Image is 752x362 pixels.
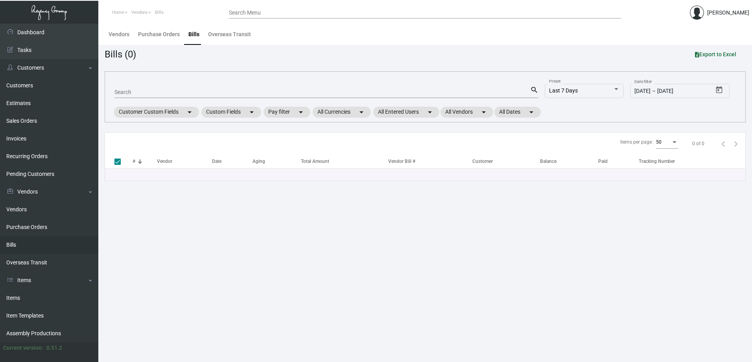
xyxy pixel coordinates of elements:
[3,344,43,352] div: Current version:
[713,84,726,96] button: Open calendar
[656,140,678,145] mat-select: Items per page:
[657,88,695,94] input: End date
[46,344,62,352] div: 0.51.2
[188,30,199,39] div: Bills
[185,107,194,117] mat-icon: arrow_drop_down
[620,139,653,146] div: Items per page:
[639,158,675,165] div: Tracking Number
[357,107,366,117] mat-icon: arrow_drop_down
[157,158,212,165] div: Vendor
[549,87,578,94] span: Last 7 Days
[212,158,253,165] div: Date
[717,137,730,150] button: Previous page
[264,107,310,118] mat-chip: Pay filter
[639,158,745,165] div: Tracking Number
[530,85,538,95] mat-icon: search
[690,6,704,20] img: admin@bootstrapmaster.com
[114,107,199,118] mat-chip: Customer Custom Fields
[112,10,124,15] span: Home
[692,140,704,147] div: 0 of 0
[155,10,164,15] span: Bills
[695,51,736,57] span: Export to Excel
[656,139,662,145] span: 50
[707,9,749,17] div: [PERSON_NAME]
[212,158,221,165] div: Date
[301,158,329,165] div: Total Amount
[425,107,435,117] mat-icon: arrow_drop_down
[296,107,306,117] mat-icon: arrow_drop_down
[247,107,256,117] mat-icon: arrow_drop_down
[201,107,261,118] mat-chip: Custom Fields
[527,107,536,117] mat-icon: arrow_drop_down
[301,158,388,165] div: Total Amount
[157,158,172,165] div: Vendor
[253,158,301,165] div: Aging
[133,158,135,165] div: #
[730,137,742,150] button: Next page
[472,158,540,165] div: Customer
[109,30,129,39] div: Vendors
[208,30,251,39] div: Overseas Transit
[479,107,488,117] mat-icon: arrow_drop_down
[652,88,656,94] span: –
[253,158,265,165] div: Aging
[598,158,639,165] div: Paid
[388,158,472,165] div: Vendor Bill #
[388,158,415,165] div: Vendor Bill #
[373,107,439,118] mat-chip: All Entered Users
[540,158,557,165] div: Balance
[689,47,743,61] button: Export to Excel
[634,88,651,94] input: Start date
[131,10,147,15] span: Vendors
[598,158,608,165] div: Paid
[494,107,541,118] mat-chip: All Dates
[138,30,180,39] div: Purchase Orders
[441,107,493,118] mat-chip: All Vendors
[105,47,136,61] div: Bills (0)
[133,158,157,165] div: #
[313,107,371,118] mat-chip: All Currencies
[540,158,598,165] div: Balance
[472,158,493,165] div: Customer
